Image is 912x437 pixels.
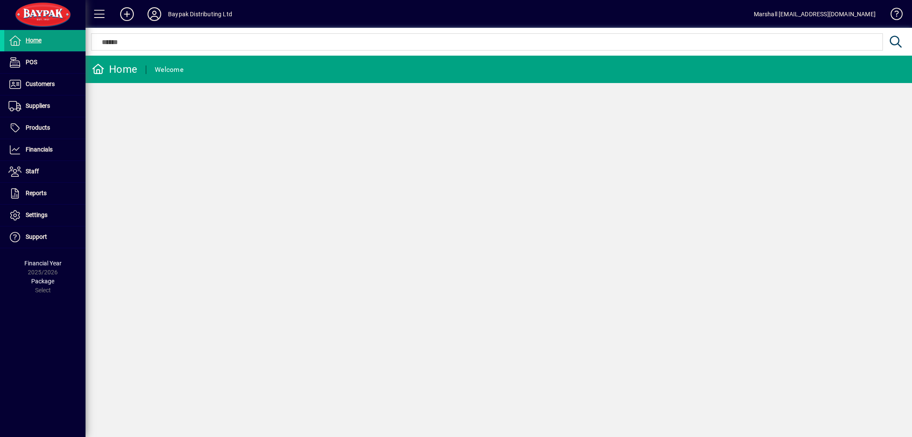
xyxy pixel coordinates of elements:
[141,6,168,22] button: Profile
[4,95,86,117] a: Suppliers
[26,211,47,218] span: Settings
[4,161,86,182] a: Staff
[26,233,47,240] span: Support
[4,117,86,139] a: Products
[754,7,876,21] div: Marshall [EMAIL_ADDRESS][DOMAIN_NAME]
[31,278,54,285] span: Package
[884,2,901,30] a: Knowledge Base
[4,205,86,226] a: Settings
[92,62,137,76] div: Home
[113,6,141,22] button: Add
[168,7,232,21] div: Baypak Distributing Ltd
[26,168,39,175] span: Staff
[4,52,86,73] a: POS
[4,226,86,248] a: Support
[26,80,55,87] span: Customers
[26,190,47,196] span: Reports
[26,124,50,131] span: Products
[26,59,37,65] span: POS
[26,102,50,109] span: Suppliers
[155,63,183,77] div: Welcome
[4,74,86,95] a: Customers
[26,37,41,44] span: Home
[26,146,53,153] span: Financials
[4,183,86,204] a: Reports
[4,139,86,161] a: Financials
[24,260,62,267] span: Financial Year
